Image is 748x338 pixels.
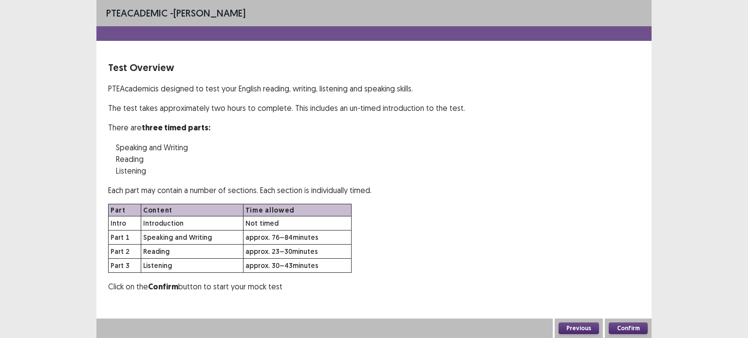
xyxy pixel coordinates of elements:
td: approx. 30–43 minutes [243,259,351,273]
strong: Confirm [148,282,178,292]
td: approx. 23–30 minutes [243,245,351,259]
p: Speaking and Writing [116,142,640,153]
td: Part 1 [109,231,141,245]
td: Listening [141,259,243,273]
button: Previous [559,322,599,334]
td: Intro [109,216,141,231]
button: Confirm [609,322,648,334]
p: - [PERSON_NAME] [106,6,245,20]
span: PTE academic [106,7,168,19]
p: Click on the button to start your mock test [108,281,640,293]
td: Not timed [243,216,351,231]
td: Reading [141,245,243,259]
th: Time allowed [243,204,351,216]
th: Part [109,204,141,216]
p: Each part may contain a number of sections. Each section is individually timed. [108,184,640,196]
td: Part 3 [109,259,141,273]
p: PTE Academic is designed to test your English reading, writing, listening and speaking skills. [108,83,640,94]
th: Content [141,204,243,216]
p: Reading [116,153,640,165]
p: Test Overview [108,60,640,75]
td: Part 2 [109,245,141,259]
td: Introduction [141,216,243,231]
p: There are [108,122,640,134]
td: approx. 76–84 minutes [243,231,351,245]
p: The test takes approximately two hours to complete. This includes an un-timed introduction to the... [108,102,640,114]
strong: three timed parts: [142,123,210,133]
td: Speaking and Writing [141,231,243,245]
p: Listening [116,165,640,177]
